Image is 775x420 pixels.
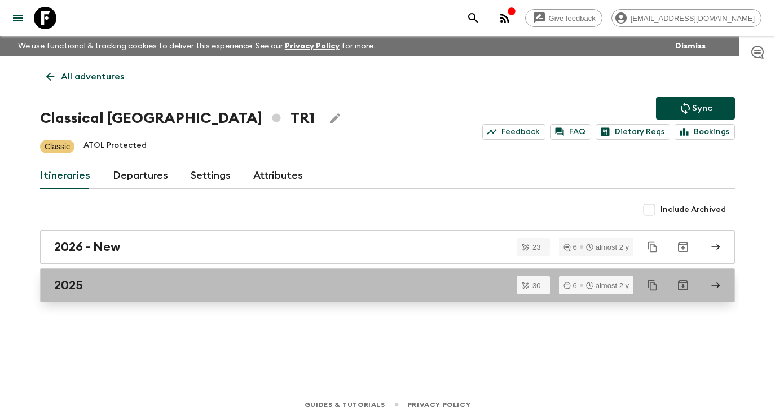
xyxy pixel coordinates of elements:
[550,124,591,140] a: FAQ
[563,244,577,251] div: 6
[692,101,712,115] p: Sync
[40,162,90,189] a: Itineraries
[54,240,121,254] h2: 2026 - New
[408,399,470,411] a: Privacy Policy
[672,236,694,258] button: Archive
[543,14,602,23] span: Give feedback
[285,42,340,50] a: Privacy Policy
[656,97,735,120] button: Sync adventure departures to the booking engine
[611,9,761,27] div: [EMAIL_ADDRESS][DOMAIN_NAME]
[672,38,708,54] button: Dismiss
[482,124,545,140] a: Feedback
[7,7,29,29] button: menu
[40,268,735,302] a: 2025
[642,275,663,295] button: Duplicate
[113,162,168,189] a: Departures
[462,7,485,29] button: search adventures
[563,282,577,289] div: 6
[40,65,130,88] a: All adventures
[83,140,147,153] p: ATOL Protected
[526,282,547,289] span: 30
[40,107,315,130] h1: Classical [GEOGRAPHIC_DATA] TR1
[324,107,346,130] button: Edit Adventure Title
[191,162,231,189] a: Settings
[54,278,83,293] h2: 2025
[253,162,303,189] a: Attributes
[45,141,70,152] p: Classic
[624,14,761,23] span: [EMAIL_ADDRESS][DOMAIN_NAME]
[526,244,547,251] span: 23
[675,124,735,140] a: Bookings
[14,36,380,56] p: We use functional & tracking cookies to deliver this experience. See our for more.
[586,244,629,251] div: almost 2 y
[660,204,726,215] span: Include Archived
[40,230,735,264] a: 2026 - New
[672,274,694,297] button: Archive
[586,282,629,289] div: almost 2 y
[61,70,124,83] p: All adventures
[525,9,602,27] a: Give feedback
[305,399,385,411] a: Guides & Tutorials
[596,124,670,140] a: Dietary Reqs
[642,237,663,257] button: Duplicate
